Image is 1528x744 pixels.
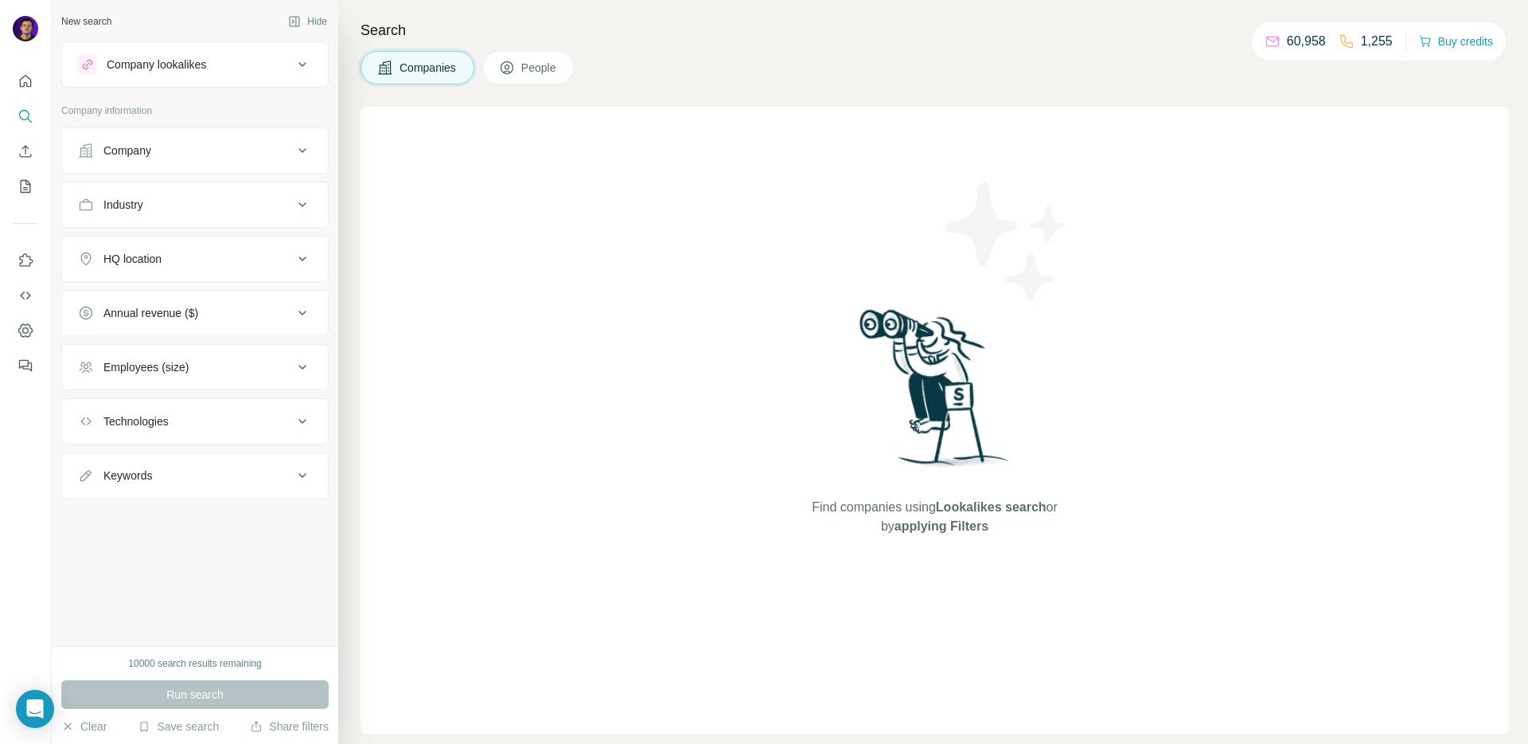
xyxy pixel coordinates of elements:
[361,19,1509,41] h4: Search
[935,170,1078,314] img: Surfe Illustration - Stars
[13,67,38,96] button: Quick start
[62,186,328,224] button: Industry
[138,719,219,734] button: Save search
[13,316,38,345] button: Dashboard
[103,413,169,429] div: Technologies
[62,294,328,332] button: Annual revenue ($)
[13,281,38,310] button: Use Surfe API
[1361,32,1393,51] p: 1,255
[62,348,328,386] button: Employees (size)
[13,172,38,201] button: My lists
[103,143,151,159] div: Company
[61,14,111,29] div: New search
[61,104,329,118] p: Company information
[128,656,261,671] div: 10000 search results remaining
[936,500,1047,514] span: Lookalikes search
[895,519,988,533] span: applying Filters
[807,498,1062,536] span: Find companies using or by
[61,719,107,734] button: Clear
[13,16,38,41] img: Avatar
[62,240,328,278] button: HQ location
[13,137,38,166] button: Enrich CSV
[13,102,38,131] button: Search
[103,468,152,484] div: Keywords
[521,60,558,76] span: People
[62,402,328,441] button: Technologies
[62,45,328,84] button: Company lookalikes
[13,246,38,275] button: Use Surfe on LinkedIn
[1287,32,1326,51] p: 60,958
[13,351,38,380] button: Feedback
[103,251,162,267] div: HQ location
[1419,30,1493,53] button: Buy credits
[16,690,54,728] div: Open Intercom Messenger
[103,305,198,321] div: Annual revenue ($)
[250,719,329,734] button: Share filters
[400,60,458,76] span: Companies
[107,57,206,72] div: Company lookalikes
[103,197,143,213] div: Industry
[852,305,1018,483] img: Surfe Illustration - Woman searching with binoculars
[62,131,328,170] button: Company
[277,10,338,33] button: Hide
[62,456,328,495] button: Keywords
[103,359,189,375] div: Employees (size)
